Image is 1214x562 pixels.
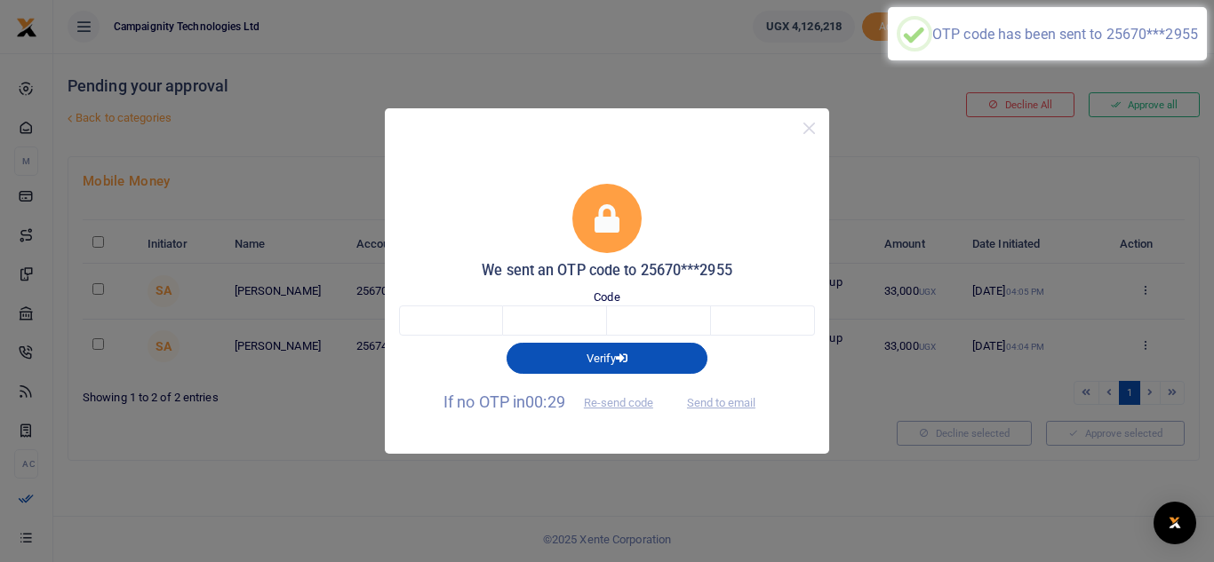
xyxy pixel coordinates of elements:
[932,26,1198,43] div: OTP code has been sent to 25670***2955
[399,262,815,280] h5: We sent an OTP code to 25670***2955
[443,392,668,411] span: If no OTP in
[594,289,619,306] label: Code
[525,392,565,411] span: 00:29
[796,115,822,141] button: Close
[1154,502,1196,544] div: Open Intercom Messenger
[507,343,707,373] button: Verify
